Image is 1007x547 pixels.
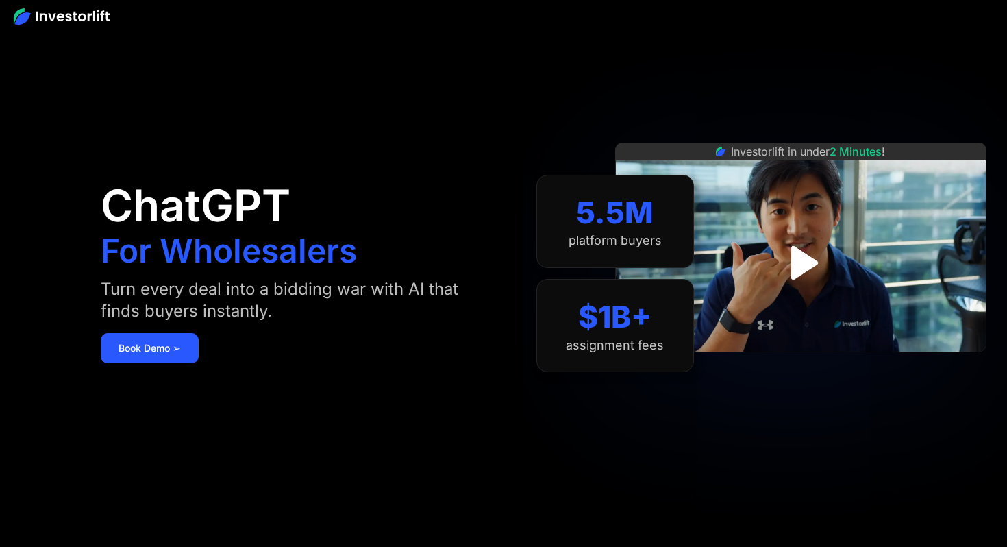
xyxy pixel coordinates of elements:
[566,338,664,353] div: assignment fees
[101,234,357,267] h1: For Wholesalers
[770,232,831,293] a: open lightbox
[569,233,662,248] div: platform buyers
[731,143,885,160] div: Investorlift in under !
[101,278,461,322] div: Turn every deal into a bidding war with AI that finds buyers instantly.
[101,333,199,363] a: Book Demo ➢
[576,195,654,231] div: 5.5M
[830,145,882,158] span: 2 Minutes
[101,184,290,228] h1: ChatGPT
[698,359,904,376] iframe: Customer reviews powered by Trustpilot
[578,299,651,335] div: $1B+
